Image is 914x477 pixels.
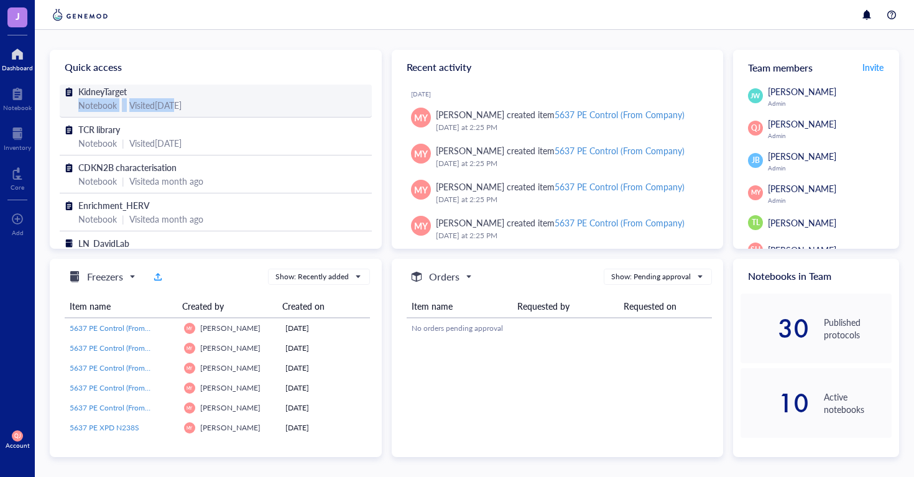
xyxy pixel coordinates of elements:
div: [DATE] at 2:25 PM [436,121,704,134]
a: 5637 PE XPD N238S [70,422,174,433]
span: Invite [862,61,884,73]
div: 5637 PE Control (From Company) [555,216,685,229]
span: MY [187,326,192,331]
span: [PERSON_NAME] [200,323,261,333]
div: Visited [DATE] [129,98,182,112]
div: | [122,136,124,150]
div: [DATE] at 2:25 PM [436,193,704,206]
div: Notebook [78,98,117,112]
span: [PERSON_NAME] [768,85,836,98]
span: MY [414,219,428,233]
div: [PERSON_NAME] created item [436,108,685,121]
div: Published protocols [824,316,892,341]
a: Notebook [3,84,32,111]
a: 5637 PE Control (From Company) [70,343,174,354]
div: Notebook [78,174,117,188]
button: Invite [862,57,884,77]
div: Inventory [4,144,31,151]
div: Show: Recently added [275,271,349,282]
div: Notebook [78,212,117,226]
span: Enrichment_HERV [78,199,150,211]
a: 5637 PE Control (From Company) [70,323,174,334]
div: 30 [741,318,808,338]
img: genemod-logo [50,7,111,22]
th: Requested on [619,295,712,318]
span: TCR library [78,123,120,136]
div: | [122,174,124,188]
th: Item name [65,295,177,318]
div: 5637 PE Control (From Company) [555,108,685,121]
span: MY [187,425,192,430]
a: 5637 PE Control (From Company) [70,382,174,394]
span: QJ [751,123,760,134]
div: [DATE] [285,382,365,394]
span: MY [187,405,192,410]
span: MY [414,147,428,160]
th: Created by [177,295,277,318]
div: Quick access [50,50,382,85]
div: Visited a month ago [129,174,203,188]
div: [PERSON_NAME] created item [436,216,685,229]
span: [PERSON_NAME] [200,402,261,413]
h5: Freezers [87,269,123,284]
div: [DATE] [285,343,365,354]
a: Dashboard [2,44,33,72]
a: MY[PERSON_NAME] created item5637 PE Control (From Company)[DATE] at 2:25 PM [402,175,714,211]
a: Core [11,164,24,191]
a: Inventory [4,124,31,151]
div: [DATE] [411,90,714,98]
span: MY [187,386,192,391]
span: LN_DavidLab [78,237,129,249]
span: 5637 PE Control (From Company) [70,323,180,333]
span: [PERSON_NAME] [768,118,836,130]
div: Admin [768,164,892,172]
div: Visited a month ago [129,212,203,226]
div: Dashboard [2,64,33,72]
div: Account [6,442,30,449]
span: J [16,8,20,24]
th: Item name [407,295,513,318]
span: JW [750,91,760,101]
div: [DATE] [285,363,365,374]
span: TL [752,217,760,228]
span: MY [414,183,428,197]
div: 5637 PE Control (From Company) [555,180,685,193]
span: CDKN2B characterisation [78,161,177,174]
div: [DATE] [285,323,365,334]
span: 5637 PE XPD N238S [70,422,139,433]
a: MY[PERSON_NAME] created item5637 PE Control (From Company)[DATE] at 2:25 PM [402,211,714,247]
span: [PERSON_NAME] [768,244,836,256]
div: Notebooks in Team [733,259,899,294]
div: 5637 PE Control (From Company) [555,144,685,157]
span: MY [750,188,760,197]
div: Admin [768,197,892,204]
span: 5637 PE Control (From Company) [70,343,180,353]
div: Team members [733,50,899,85]
span: [PERSON_NAME] [200,382,261,393]
div: [PERSON_NAME] created item [436,144,685,157]
span: [PERSON_NAME] [200,422,261,433]
div: [DATE] [285,422,365,433]
span: MY [414,111,428,124]
a: 5637 PE Control (From Company) [70,402,174,414]
div: No orders pending approval [412,323,707,334]
div: 10 [741,393,808,413]
th: Created on [277,295,366,318]
div: Recent activity [392,50,724,85]
span: [PERSON_NAME] [200,363,261,373]
a: MY[PERSON_NAME] created item5637 PE Control (From Company)[DATE] at 2:25 PM [402,103,714,139]
div: Core [11,183,24,191]
div: Add [12,229,24,236]
span: 5637 PE Control (From Company) [70,382,180,393]
span: [PERSON_NAME] [768,182,836,195]
span: QJ [14,433,21,439]
span: JB [752,155,760,166]
h5: Orders [429,269,459,284]
span: 5637 PE Control (From Company) [70,402,180,413]
div: Notebook [3,104,32,111]
span: [PERSON_NAME] [768,150,836,162]
span: KidneyTarget [78,85,127,98]
span: SH [750,244,760,256]
div: Notebook [78,136,117,150]
div: [DATE] at 2:25 PM [436,157,704,170]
